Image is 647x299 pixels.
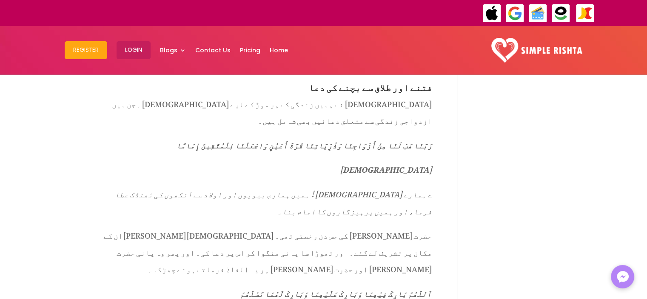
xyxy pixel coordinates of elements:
a: Register [65,28,107,72]
a: Home [270,28,288,72]
img: JazzCash-icon [576,4,595,23]
a: Pricing [240,28,260,72]
a: Contact Us [195,28,231,72]
img: ApplePay-icon [482,4,502,23]
i: [DEMOGRAPHIC_DATA] [340,158,432,177]
img: GooglePay-icon [505,4,524,23]
button: Login [117,41,151,59]
a: Blogs [160,28,186,72]
img: EasyPaisa-icon [551,4,570,23]
span: فتنے اور طلاق سے بچنے کی دعا [308,73,432,97]
img: Messenger [614,268,631,285]
span: ے ہمارے [DEMOGRAPHIC_DATA]! ہمیں ہماری بیویوں اور اولاد سے آنکھوں کی ٹھنڈک عطا فرما، اور ہمیں پرہ... [115,183,432,219]
span: ان کے مکان پر تشریف لے گئے۔ اور تھوڑا سا پانی منگوا کر اس پر دعا کی۔ اور پھر وہ پانی حضرت [PERSON... [103,224,432,277]
span: حضرت [PERSON_NAME] کی جس دن رخصتی تھی۔ [DEMOGRAPHIC_DATA][PERSON_NAME] [123,224,432,243]
button: Register [65,41,107,59]
span: [DEMOGRAPHIC_DATA] نے ہمیں زندگی کے ہر موڑ کے لیے [DEMOGRAPHIC_DATA]۔ جن میں ازدواجی زندگی سے متع... [112,93,432,129]
img: Credit Cards [528,4,547,23]
span: رَبَّنَا هَبْ لَنَا مِنْ أَزْوَاجِنَا وَذُرِّيَّاتِنَا قُرَّةَ أَعْيُنٍ وَاجْعَلْنَا لِلْمُتَّقِي... [176,134,432,153]
a: Login [117,28,151,72]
